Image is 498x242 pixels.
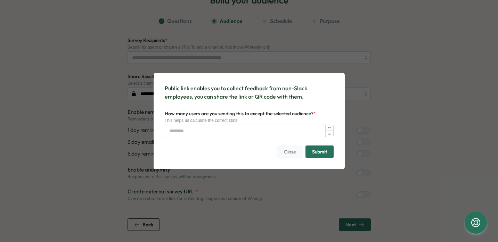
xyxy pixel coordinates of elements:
[312,146,327,158] span: Submit
[165,118,334,123] div: This helps us calculate the correct stats
[165,84,334,101] p: Public link enables you to collect feedback from non-Slack employees, you can share the link or Q...
[284,146,296,158] span: Close
[305,145,334,158] button: Submit
[165,110,316,118] label: How many users are you sending this to except the selected audience?
[277,145,303,158] button: Close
